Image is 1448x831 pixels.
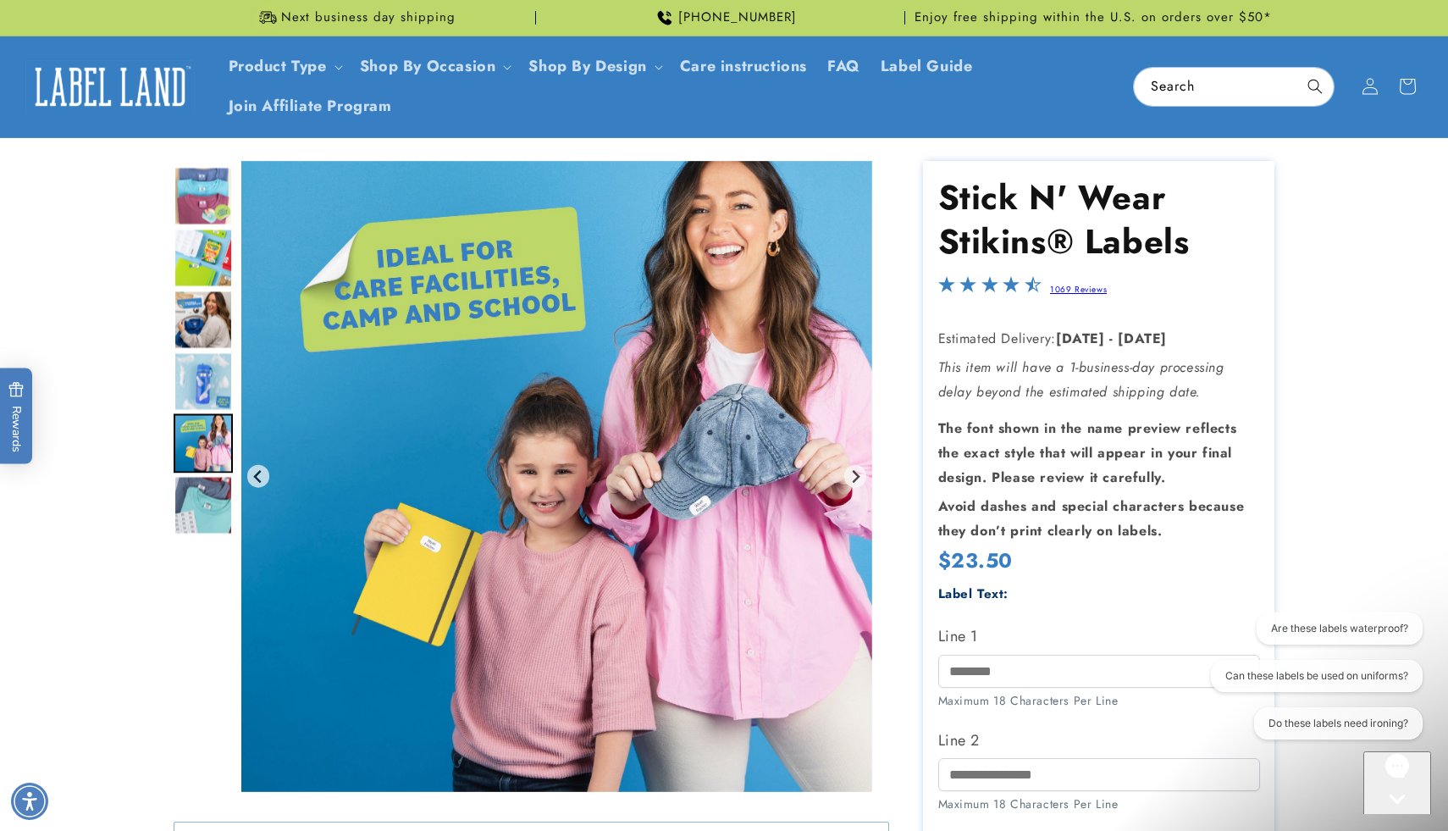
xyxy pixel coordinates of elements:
[938,546,1014,575] span: $23.50
[938,623,1260,650] label: Line 1
[174,166,233,225] img: Stick N' Wear® Labels - Label Land
[360,57,496,76] span: Shop By Occasion
[938,795,1260,813] div: Maximum 18 Characters Per Line
[281,9,456,26] span: Next business day shipping
[229,55,327,77] a: Product Type
[174,290,233,349] img: Stick N' Wear® Labels - Label Land
[174,352,233,411] img: Stick N' Wear® Labels - Label Land
[518,47,669,86] summary: Shop By Design
[670,47,817,86] a: Care instructions
[1196,612,1431,755] iframe: Gorgias live chat conversation starters
[1056,329,1105,348] strong: [DATE]
[870,47,983,86] a: Label Guide
[827,57,860,76] span: FAQ
[25,60,195,113] img: Label Land
[174,475,233,535] img: Personalized Stick N' Wear clothing name labels applied to the care tag of t-shirts
[14,695,214,746] iframe: Sign Up via Text for Offers
[11,783,48,820] div: Accessibility Menu
[8,381,25,452] span: Rewards
[938,692,1260,710] div: Maximum 18 Characters Per Line
[938,496,1245,540] strong: Avoid dashes and special characters because they don’t print clearly on labels.
[247,465,270,488] button: Previous slide
[938,327,1260,352] p: Estimated Delivery:
[938,175,1260,263] h1: Stick N' Wear Stikins® Labels
[174,166,233,225] div: Go to slide 4
[174,228,233,287] img: Stick N' Wear® Labels - Label Land
[881,57,973,76] span: Label Guide
[19,54,202,119] a: Label Land
[678,9,797,26] span: [PHONE_NUMBER]
[844,465,867,488] button: Next slide
[1050,283,1107,296] a: 1069 Reviews - open in a new tab
[1118,329,1167,348] strong: [DATE]
[174,104,233,163] div: Go to slide 3
[938,280,1042,300] span: 4.7-star overall rating
[915,9,1272,26] span: Enjoy free shipping within the U.S. on orders over $50*
[174,413,233,473] div: Go to slide 8
[218,47,350,86] summary: Product Type
[1363,751,1431,814] iframe: Gorgias live chat messenger
[218,86,402,126] a: Join Affiliate Program
[174,352,233,411] div: Go to slide 7
[1109,329,1114,348] strong: -
[817,47,870,86] a: FAQ
[174,413,233,473] img: Stick N' Wear® Labels - Label Land
[1296,68,1334,105] button: Search
[938,584,1009,603] label: Label Text:
[174,290,233,349] div: Go to slide 6
[938,418,1237,487] strong: The font shown in the name preview reflects the exact style that will appear in your final design...
[229,97,392,116] span: Join Affiliate Program
[350,47,519,86] summary: Shop By Occasion
[938,727,1260,754] label: Line 2
[174,228,233,287] div: Go to slide 5
[938,357,1224,402] em: This item will have a 1-business-day processing delay beyond the estimated shipping date.
[174,475,233,535] div: Go to slide 9
[528,55,646,77] a: Shop By Design
[680,57,807,76] span: Care instructions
